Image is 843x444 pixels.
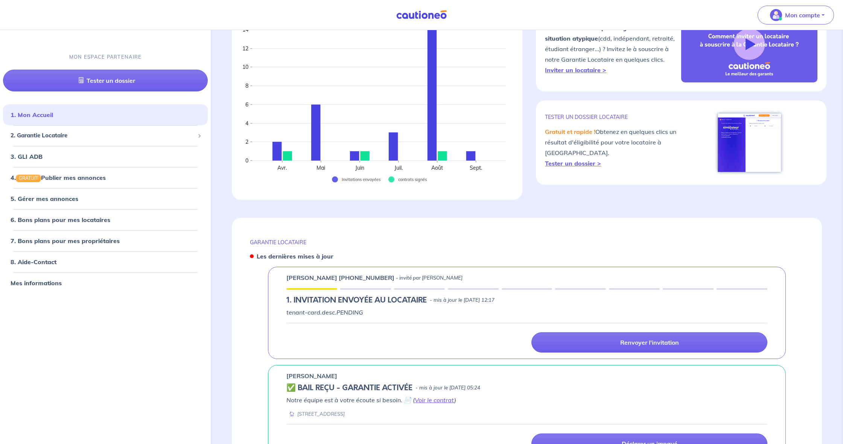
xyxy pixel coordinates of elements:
[545,66,606,74] a: Inviter un locataire >
[545,23,681,75] p: (cdd, indépendant, retraité, étudiant étranger...) ? Invitez le à souscrire à notre Garantie Loca...
[11,279,62,287] a: Mes informations
[681,6,817,83] img: video-gli-new-none.jpg
[11,131,195,140] span: 2. Garantie Locataire
[3,275,208,290] div: Mes informations
[545,126,681,169] p: Obtenez en quelques clics un résultat d'éligibilité pour votre locataire à [GEOGRAPHIC_DATA].
[242,45,248,52] text: 12
[758,6,834,24] button: illu_account_valid_menu.svgMon compte
[286,383,767,392] div: state: CONTRACT-VALIDATED, Context: IN-MANAGEMENT,IS-GL-CAUTION
[3,254,208,269] div: 8. Aide-Contact
[470,164,482,171] text: Sept.
[3,149,208,164] div: 3. GLI ADB
[257,252,333,260] strong: Les dernières mises à jour
[3,212,208,227] div: 6. Bons plans pour mes locataires
[245,120,248,127] text: 4
[3,128,208,143] div: 2. Garantie Locataire
[286,273,394,282] p: [PERSON_NAME] [PHONE_NUMBER]
[11,258,56,266] a: 8. Aide-Contact
[415,396,454,404] a: Voir le contrat
[394,164,403,171] text: Juil.
[11,111,53,119] a: 1. Mon Accueil
[11,195,78,202] a: 5. Gérer mes annonces
[3,191,208,206] div: 5. Gérer mes annonces
[396,274,463,282] p: - invité par [PERSON_NAME]
[430,297,495,304] p: - mis à jour le [DATE] 12:17
[3,233,208,248] div: 7. Bons plans pour mes propriétaires
[714,109,785,176] img: simulateur.png
[355,164,364,171] text: Juin
[317,164,326,171] text: Mai
[286,396,456,404] em: Notre équipe est à votre écoute si besoin. 📄 ( )
[3,170,208,185] div: 4.GRATUITPublier mes annonces
[286,371,337,380] p: [PERSON_NAME]
[545,114,681,120] p: TESTER un dossier locataire
[3,70,208,91] a: Tester un dossier
[11,216,110,224] a: 6. Bons plans pour mes locataires
[11,237,120,245] a: 7. Bons plans pour mes propriétaires
[3,107,208,122] div: 1. Mon Accueil
[545,160,601,167] a: Tester un dossier >
[245,157,248,164] text: 0
[286,411,345,418] div: [STREET_ADDRESS]
[11,153,43,160] a: 3. GLI ADB
[245,82,248,89] text: 8
[245,138,248,145] text: 2
[785,11,820,20] p: Mon compte
[770,9,782,21] img: illu_account_valid_menu.svg
[393,10,450,20] img: Cautioneo
[531,332,767,353] a: Renvoyer l'invitation
[286,296,427,305] h5: 1.︎ INVITATION ENVOYÉE AU LOCATAIRE
[545,128,595,135] em: Gratuit et rapide !
[242,64,248,70] text: 10
[245,101,248,108] text: 6
[278,164,287,171] text: Avr.
[415,384,480,392] p: - mis à jour le [DATE] 05:24
[69,53,142,61] p: MON ESPACE PARTENAIRE
[286,296,767,305] div: state: PENDING, Context:
[250,239,804,246] p: GARANTIE LOCATAIRE
[286,383,412,392] h5: ✅ BAIL REÇU - GARANTIE ACTIVÉE
[620,339,679,346] p: Renvoyer l'invitation
[432,164,443,171] text: Août
[11,174,106,181] a: 4.GRATUITPublier mes annonces
[286,308,767,317] p: tenant-card.desc.PENDING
